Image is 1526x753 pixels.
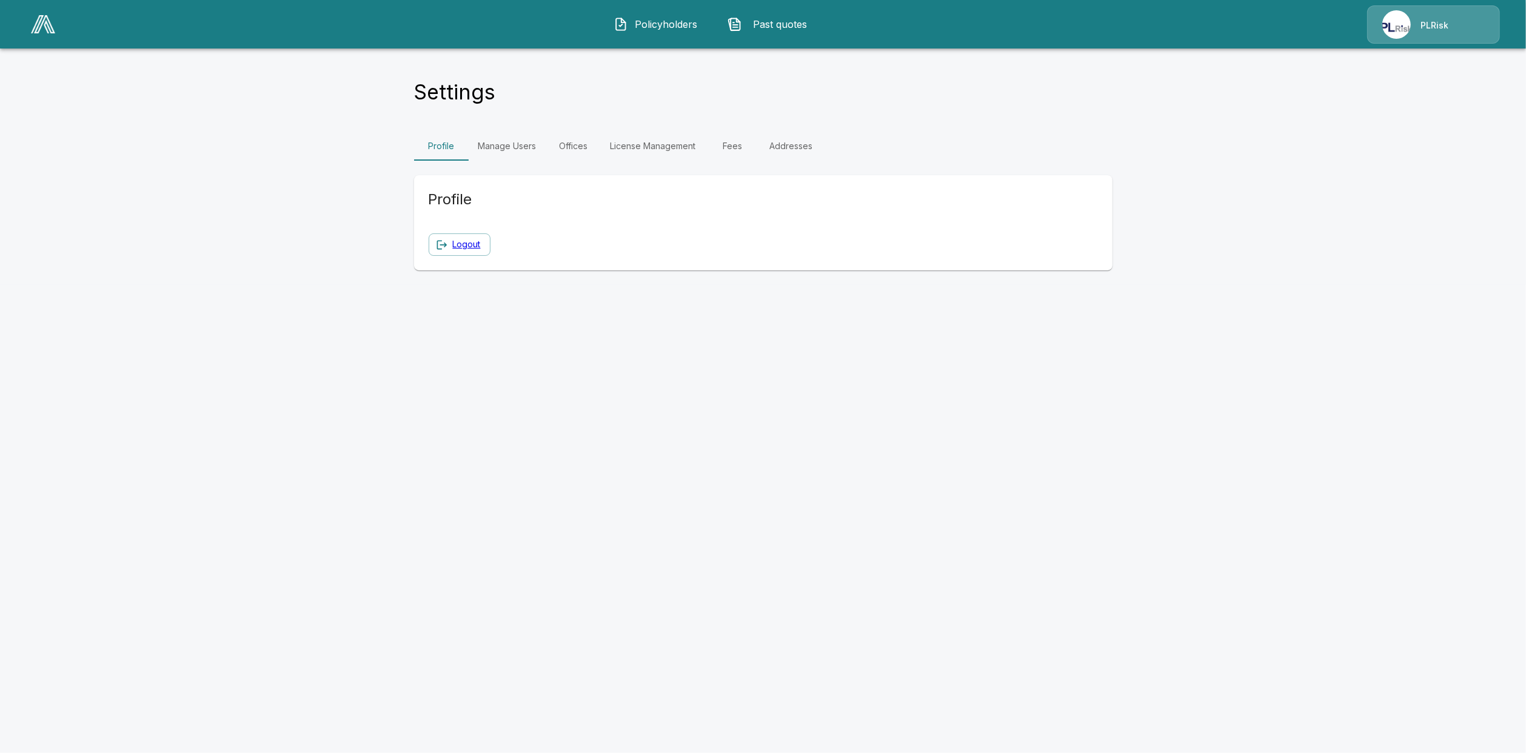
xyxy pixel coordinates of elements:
[614,17,628,32] img: Policyholders Icon
[429,190,702,209] h5: Profile
[706,132,760,161] a: Fees
[728,17,742,32] img: Past quotes Icon
[718,8,823,40] button: Past quotes IconPast quotes
[633,17,700,32] span: Policyholders
[453,237,481,252] a: Logout
[546,132,601,161] a: Offices
[429,233,490,256] button: Logout
[31,15,55,33] img: AA Logo
[414,79,496,105] h4: Settings
[1382,10,1411,39] img: Agency Icon
[760,132,823,161] a: Addresses
[747,17,814,32] span: Past quotes
[469,132,546,161] a: Manage Users
[1421,19,1448,32] p: PLRisk
[414,132,1113,161] div: Settings Tabs
[601,132,706,161] a: License Management
[1367,5,1500,44] a: Agency IconPLRisk
[604,8,709,40] button: Policyholders IconPolicyholders
[414,132,469,161] a: Profile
